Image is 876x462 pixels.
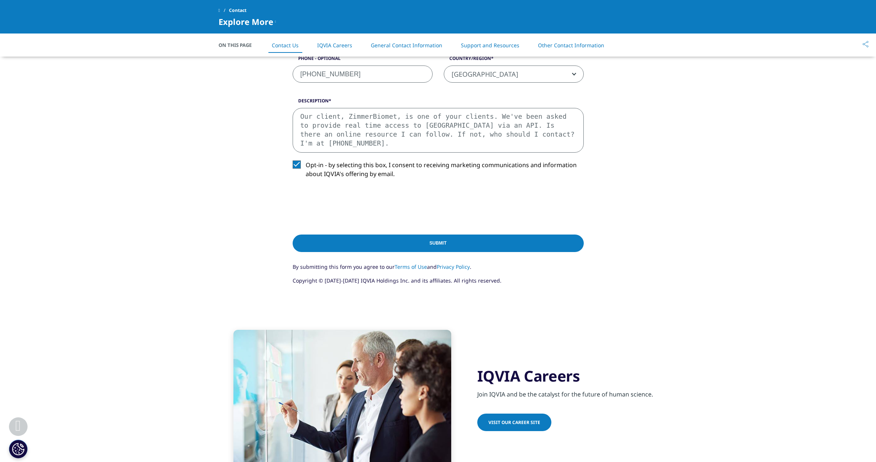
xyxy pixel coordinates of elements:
[477,385,658,399] div: Join IQVIA and be the catalyst for the future of human science.
[538,42,604,49] a: Other Contact Information
[293,190,406,219] iframe: reCAPTCHA
[477,367,658,385] h3: IQVIA Careers
[272,42,299,49] a: Contact Us
[293,160,584,182] label: Opt-in - by selecting this box, I consent to receiving marketing communications and information a...
[395,263,427,270] a: Terms of Use
[219,17,273,26] span: Explore More
[293,55,433,66] label: Phone - Optional
[219,41,259,49] span: On This Page
[477,414,551,431] a: Visit our Career Site
[293,98,584,108] label: Description
[293,263,584,277] p: By submitting this form you agree to our and .
[444,66,584,83] span: United States
[293,235,584,252] input: Submit
[461,42,519,49] a: Support and Resources
[437,263,470,270] a: Privacy Policy
[9,440,28,458] button: Cookies Settings
[444,55,584,66] label: Country/Region
[293,277,584,290] p: Copyright © [DATE]-[DATE] IQVIA Holdings Inc. and its affiliates. All rights reserved.
[317,42,352,49] a: IQVIA Careers
[488,419,540,426] span: Visit our Career Site
[444,66,583,83] span: United States
[229,4,246,17] span: Contact
[371,42,442,49] a: General Contact Information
